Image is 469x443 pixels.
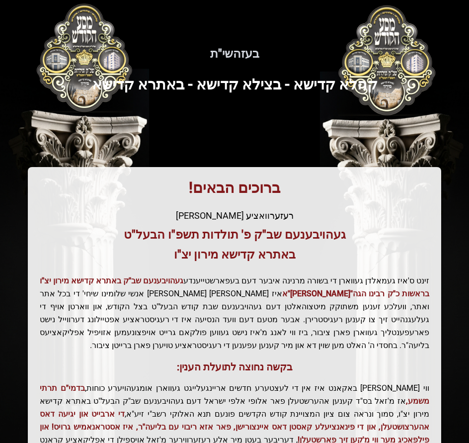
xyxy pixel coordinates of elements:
span: געהויבענעם שב"ק באתרא קדישא מירון יצ"ו בראשות כ"ק רבינו הגה"[PERSON_NAME]"א [40,276,429,298]
h5: בעזהשי"ת [28,46,441,62]
h1: ברוכים הבאים! [40,179,429,197]
h3: בקשה נחוצה לתועלת הענין: [40,360,429,374]
h3: געהויבענעם שב"ק פ' תולדות תשפ"ו הבעל"ט [40,227,429,243]
p: זינט ס'איז געמאלדן געווארן די בשורה מרנינה איבער דעם בעפארשטייענדע איז [PERSON_NAME] [PERSON_NAME... [40,274,429,352]
span: קהלא קדישא - בצילא קדישא - באתרא קדישא [92,76,378,93]
div: רעזערוואציע [PERSON_NAME] [40,209,429,223]
span: בדמי"ם תרתי משמע, [40,383,429,406]
h3: באתרא קדישא מירון יצ"ו [40,247,429,263]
